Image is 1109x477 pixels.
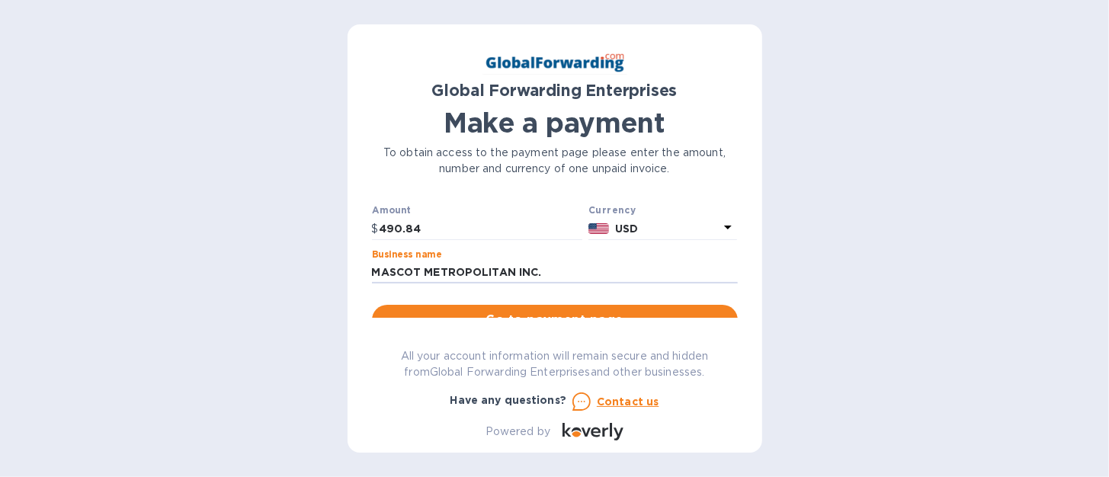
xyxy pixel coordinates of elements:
p: Powered by [486,424,550,440]
span: Go to payment page [384,311,726,329]
label: Business name [372,250,442,259]
b: Have any questions? [450,394,567,406]
input: 0.00 [379,217,583,240]
b: USD [615,222,638,235]
img: USD [588,223,609,234]
b: Currency [588,204,636,216]
u: Contact us [597,395,659,408]
label: Amount [372,206,411,216]
h1: Make a payment [372,107,738,139]
p: To obtain access to the payment page please enter the amount, number and currency of one unpaid i... [372,145,738,177]
button: Go to payment page [372,305,738,335]
p: $ [372,221,379,237]
p: All your account information will remain secure and hidden from Global Forwarding Enterprises and... [372,348,738,380]
input: Enter business name [372,261,738,284]
b: Global Forwarding Enterprises [432,81,678,100]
